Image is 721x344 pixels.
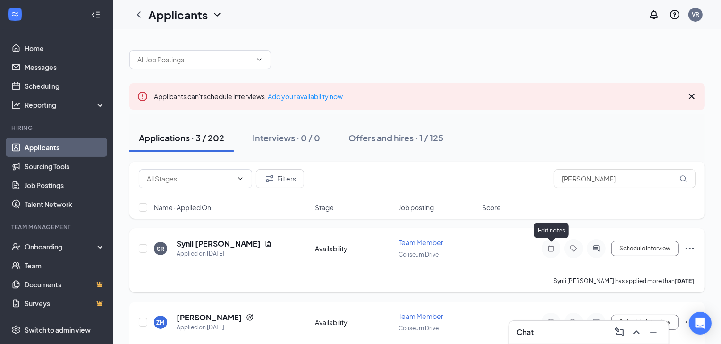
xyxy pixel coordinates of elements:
[25,39,105,58] a: Home
[591,245,602,252] svg: ActiveChat
[348,132,443,144] div: Offers and hires · 1 / 125
[25,176,105,195] a: Job Postings
[264,173,275,184] svg: Filter
[268,92,343,101] a: Add your availability now
[255,56,263,63] svg: ChevronDown
[154,92,343,101] span: Applicants can't schedule interviews.
[534,223,569,238] div: Edit notes
[25,325,91,335] div: Switch to admin view
[675,277,694,284] b: [DATE]
[648,9,660,20] svg: Notifications
[10,9,20,19] svg: WorkstreamLogo
[25,275,105,294] a: DocumentsCrown
[399,203,434,212] span: Job posting
[91,10,101,19] svg: Collapse
[137,54,252,65] input: All Job Postings
[684,243,696,254] svg: Ellipses
[147,173,233,184] input: All Stages
[614,327,625,338] svg: ComposeMessage
[591,318,602,326] svg: ActiveChat
[25,157,105,176] a: Sourcing Tools
[11,223,103,231] div: Team Management
[612,325,627,340] button: ComposeMessage
[177,323,254,332] div: Applied on [DATE]
[545,318,557,326] svg: Note
[399,312,443,320] span: Team Member
[399,251,439,258] span: Coliseum Drive
[11,100,21,110] svg: Analysis
[689,312,712,335] div: Open Intercom Messenger
[11,325,21,335] svg: Settings
[611,315,679,330] button: Schedule Interview
[482,203,501,212] span: Score
[148,7,208,23] h1: Applicants
[692,10,699,18] div: VR
[139,132,224,144] div: Applications · 3 / 202
[25,58,105,77] a: Messages
[177,312,242,323] h5: [PERSON_NAME]
[648,327,659,338] svg: Minimize
[315,244,393,253] div: Availability
[517,327,534,337] h3: Chat
[399,238,443,247] span: Team Member
[237,175,244,182] svg: ChevronDown
[25,242,97,251] div: Onboarding
[246,314,254,321] svg: Reapply
[25,77,105,95] a: Scheduling
[25,138,105,157] a: Applicants
[177,249,272,258] div: Applied on [DATE]
[25,294,105,313] a: SurveysCrown
[157,318,165,327] div: ZM
[154,203,211,212] span: Name · Applied On
[157,245,164,253] div: SR
[686,91,697,102] svg: Cross
[133,9,144,20] svg: ChevronLeft
[11,124,103,132] div: Hiring
[669,9,680,20] svg: QuestionInfo
[137,91,148,102] svg: Error
[554,169,696,188] input: Search in applications
[568,318,579,326] svg: Tag
[684,317,696,328] svg: Ellipses
[399,325,439,332] span: Coliseum Drive
[177,239,261,249] h5: Synii [PERSON_NAME]
[212,9,223,20] svg: ChevronDown
[11,242,21,251] svg: UserCheck
[25,195,105,214] a: Talent Network
[631,327,642,338] svg: ChevronUp
[568,245,579,252] svg: Tag
[545,245,557,252] svg: Note
[646,325,661,340] button: Minimize
[553,277,696,285] p: Synii [PERSON_NAME] has applied more than .
[25,100,106,110] div: Reporting
[264,240,272,248] svg: Document
[611,241,679,256] button: Schedule Interview
[679,175,687,182] svg: MagnifyingGlass
[25,256,105,275] a: Team
[253,132,320,144] div: Interviews · 0 / 0
[315,318,393,327] div: Availability
[629,325,644,340] button: ChevronUp
[315,203,334,212] span: Stage
[256,169,304,188] button: Filter Filters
